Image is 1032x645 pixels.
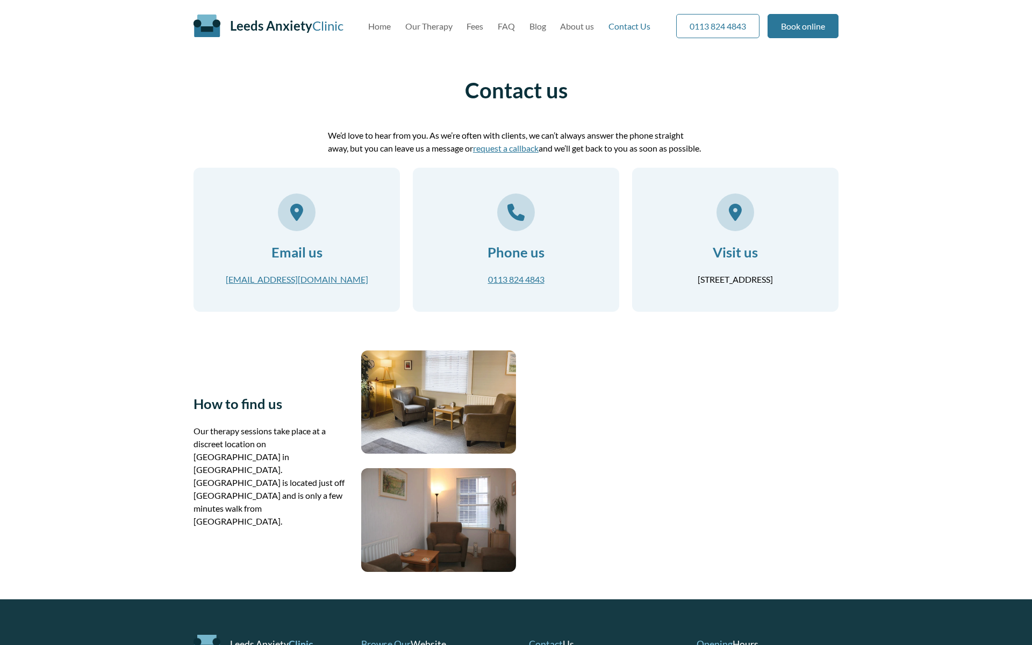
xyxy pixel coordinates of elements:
[368,21,391,31] a: Home
[498,21,515,31] a: FAQ
[193,425,348,528] p: Our therapy sessions take place at a discreet location on [GEOGRAPHIC_DATA] in [GEOGRAPHIC_DATA]....
[676,14,759,38] a: 0113 824 4843
[645,244,826,260] h2: Visit us
[193,77,838,103] h1: Contact us
[488,274,544,284] a: 0113 824 4843
[426,244,606,260] h2: Phone us
[645,273,826,286] p: [STREET_ADDRESS]
[206,244,387,260] h2: Email us
[467,21,483,31] a: Fees
[560,21,594,31] a: About us
[193,396,348,412] h2: How to find us
[529,21,546,31] a: Blog
[405,21,453,31] a: Our Therapy
[473,143,539,153] a: request a callback
[328,129,704,155] p: We’d love to hear from you. As we’re often with clients, we can’t always answer the phone straigh...
[361,350,516,454] img: Therapy room
[230,18,312,33] span: Leeds Anxiety
[230,18,343,33] a: Leeds AnxietyClinic
[768,14,838,38] a: Book online
[529,350,838,574] iframe: Google Maps showing our location
[361,468,516,571] img: Therapy room
[226,274,368,284] a: [EMAIL_ADDRESS][DOMAIN_NAME]
[608,21,650,31] a: Contact Us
